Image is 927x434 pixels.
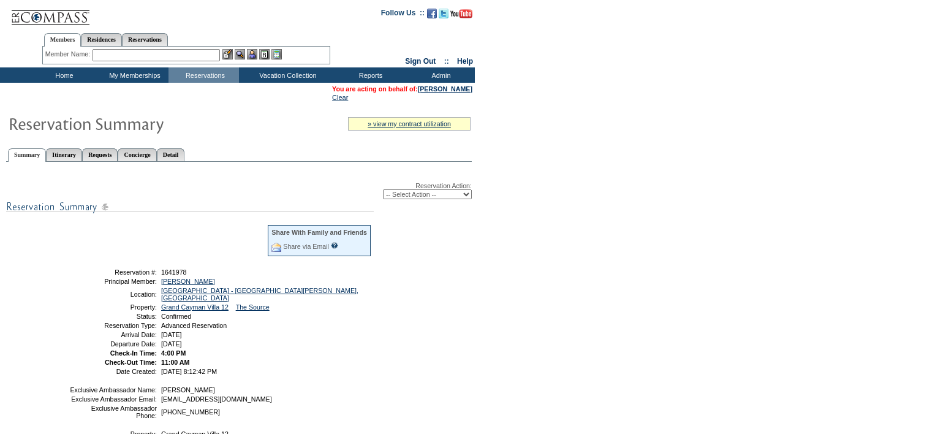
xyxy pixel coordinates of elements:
img: Reservaton Summary [8,111,253,135]
td: Departure Date: [69,340,157,348]
td: Property: [69,303,157,311]
a: Itinerary [46,148,82,161]
a: Grand Cayman Villa 12 [161,303,229,311]
td: Date Created: [69,368,157,375]
a: Residences [81,33,122,46]
span: [PERSON_NAME] [161,386,215,394]
img: b_edit.gif [222,49,233,59]
span: Advanced Reservation [161,322,227,329]
img: Subscribe to our YouTube Channel [450,9,472,18]
td: Status: [69,313,157,320]
span: 4:00 PM [161,349,186,357]
span: [PHONE_NUMBER] [161,408,220,416]
td: My Memberships [98,67,168,83]
img: Follow us on Twitter [439,9,448,18]
a: » view my contract utilization [368,120,451,128]
a: Subscribe to our YouTube Channel [450,12,472,20]
a: Members [44,33,81,47]
img: View [235,49,245,59]
td: Arrival Date: [69,331,157,338]
a: Share via Email [283,243,329,250]
td: Reservation #: [69,268,157,276]
a: Summary [8,148,46,162]
div: Share With Family and Friends [271,229,367,236]
a: Become our fan on Facebook [427,12,437,20]
span: 11:00 AM [161,359,189,366]
div: Member Name: [45,49,93,59]
img: Reservations [259,49,270,59]
td: Reports [334,67,404,83]
input: What is this? [331,242,338,249]
a: Clear [332,94,348,101]
span: Confirmed [161,313,191,320]
td: Vacation Collection [239,67,334,83]
td: Admin [404,67,475,83]
img: Become our fan on Facebook [427,9,437,18]
td: Exclusive Ambassador Phone: [69,405,157,419]
a: Help [457,57,473,66]
a: Reservations [122,33,168,46]
span: 1641978 [161,268,187,276]
td: Reservations [168,67,239,83]
a: Detail [157,148,185,161]
span: You are acting on behalf of: [332,85,472,93]
span: [EMAIL_ADDRESS][DOMAIN_NAME] [161,395,272,403]
td: Location: [69,287,157,302]
span: [DATE] 8:12:42 PM [161,368,217,375]
a: [GEOGRAPHIC_DATA] - [GEOGRAPHIC_DATA][PERSON_NAME], [GEOGRAPHIC_DATA] [161,287,358,302]
td: Principal Member: [69,278,157,285]
a: [PERSON_NAME] [418,85,472,93]
td: Reservation Type: [69,322,157,329]
div: Reservation Action: [6,182,472,199]
a: Follow us on Twitter [439,12,448,20]
td: Follow Us :: [381,7,425,22]
strong: Check-Out Time: [105,359,157,366]
td: Home [28,67,98,83]
img: b_calculator.gif [271,49,282,59]
td: Exclusive Ambassador Email: [69,395,157,403]
span: [DATE] [161,340,182,348]
a: The Source [236,303,270,311]
td: Exclusive Ambassador Name: [69,386,157,394]
img: subTtlResSummary.gif [6,199,374,215]
strong: Check-In Time: [110,349,157,357]
img: Impersonate [247,49,257,59]
a: [PERSON_NAME] [161,278,215,285]
a: Sign Out [405,57,436,66]
span: :: [444,57,449,66]
span: [DATE] [161,331,182,338]
a: Concierge [118,148,156,161]
a: Requests [82,148,118,161]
